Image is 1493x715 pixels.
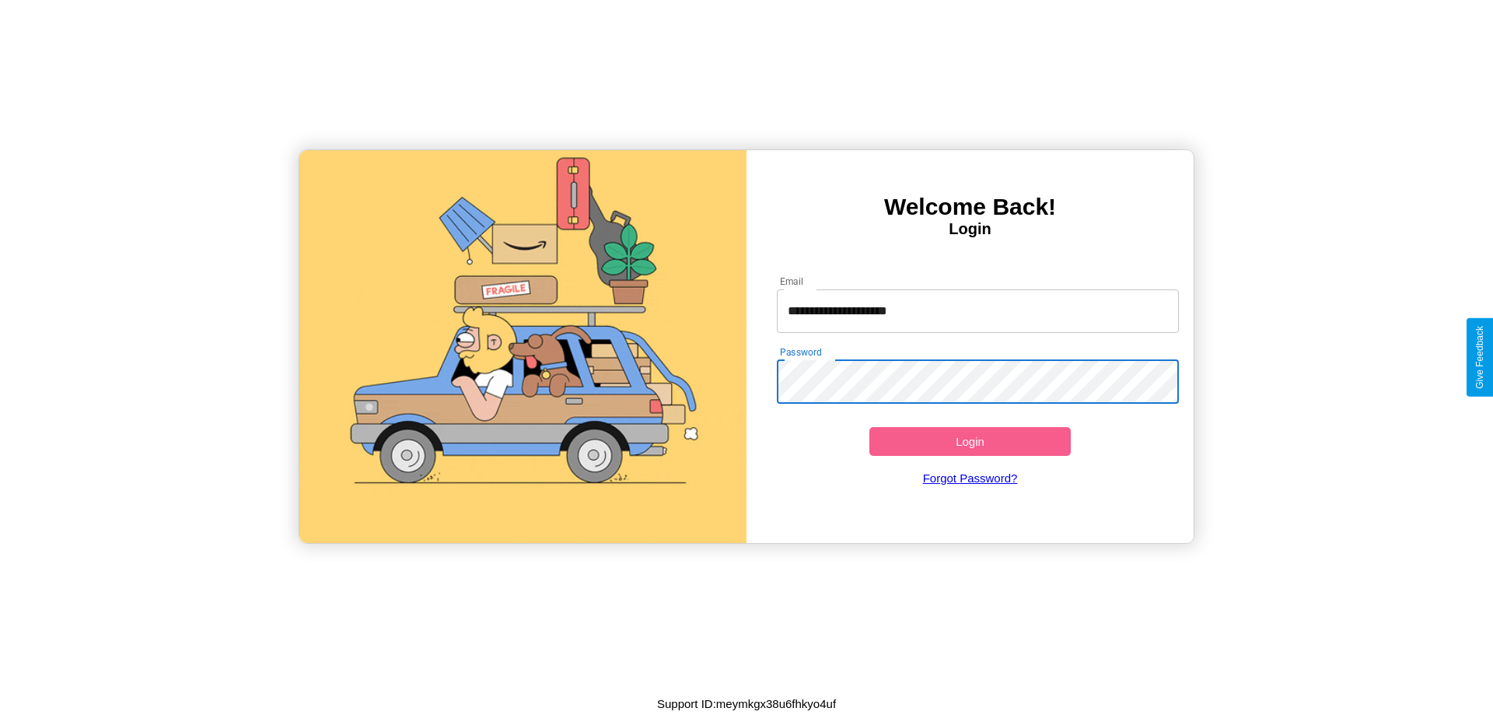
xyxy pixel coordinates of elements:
h3: Welcome Back! [746,194,1194,220]
div: Give Feedback [1474,326,1485,389]
a: Forgot Password? [769,456,1172,500]
h4: Login [746,220,1194,238]
button: Login [869,427,1071,456]
label: Email [780,275,804,288]
label: Password [780,345,821,359]
img: gif [299,150,746,543]
p: Support ID: meymkgx38u6fhkyo4uf [657,693,836,714]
